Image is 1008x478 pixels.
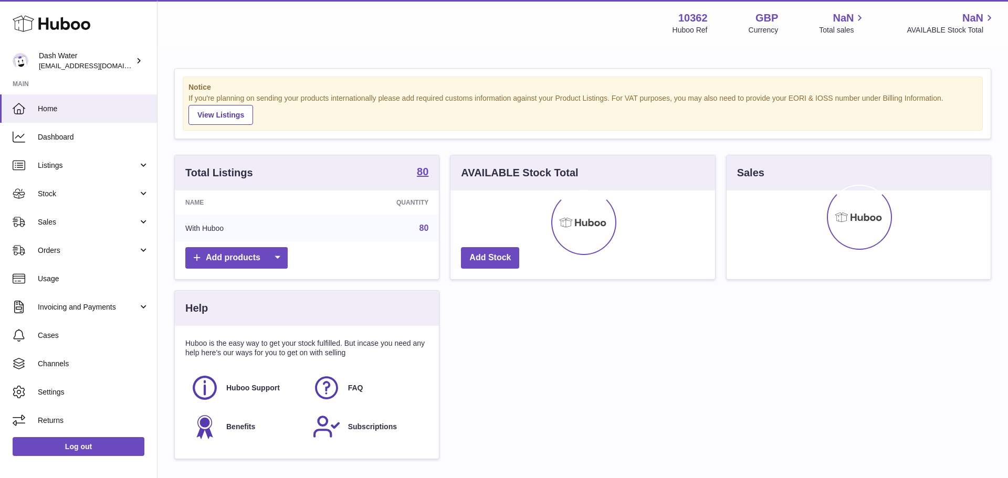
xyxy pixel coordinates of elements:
div: If you're planning on sending your products internationally please add required customs informati... [188,93,977,125]
a: Add Stock [461,247,519,269]
strong: 10362 [678,11,708,25]
strong: GBP [755,11,778,25]
span: Orders [38,246,138,256]
a: NaN AVAILABLE Stock Total [907,11,995,35]
span: NaN [962,11,983,25]
span: Invoicing and Payments [38,302,138,312]
h3: AVAILABLE Stock Total [461,166,578,180]
h3: Help [185,301,208,315]
a: Add products [185,247,288,269]
span: Benefits [226,422,255,432]
a: Huboo Support [191,374,302,402]
p: Huboo is the easy way to get your stock fulfilled. But incase you need any help here's our ways f... [185,338,428,358]
span: Subscriptions [348,422,397,432]
span: Stock [38,189,138,199]
span: NaN [833,11,854,25]
a: 80 [419,224,429,232]
th: Quantity [314,190,439,215]
a: NaN Total sales [819,11,866,35]
span: FAQ [348,383,363,393]
span: Usage [38,274,149,284]
h3: Total Listings [185,166,253,180]
span: Home [38,104,149,114]
th: Name [175,190,314,215]
img: internalAdmin-10362@internal.huboo.com [13,53,28,69]
span: Channels [38,359,149,369]
span: Sales [38,217,138,227]
a: Subscriptions [312,412,424,441]
strong: 80 [417,166,428,177]
div: Currency [749,25,779,35]
span: Huboo Support [226,383,280,393]
span: Returns [38,416,149,426]
a: FAQ [312,374,424,402]
span: Settings [38,387,149,397]
div: Dash Water [39,51,133,71]
a: View Listings [188,105,253,125]
a: Benefits [191,412,302,441]
div: Huboo Ref [673,25,708,35]
span: Total sales [819,25,866,35]
span: Cases [38,331,149,341]
span: Dashboard [38,132,149,142]
h3: Sales [737,166,764,180]
a: Log out [13,437,144,456]
strong: Notice [188,82,977,92]
a: 80 [417,166,428,179]
td: With Huboo [175,215,314,242]
span: [EMAIL_ADDRESS][DOMAIN_NAME] [39,61,154,70]
span: AVAILABLE Stock Total [907,25,995,35]
span: Listings [38,161,138,171]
